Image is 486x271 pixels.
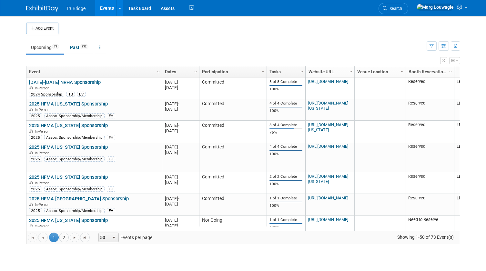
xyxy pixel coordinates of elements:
[30,235,35,240] span: Go to the first page
[178,123,179,128] span: -
[308,196,348,200] a: [URL][DOMAIN_NAME]
[199,99,267,121] td: Committed
[35,151,51,155] span: In-Person
[165,201,196,207] div: [DATE]
[165,217,196,223] div: [DATE]
[44,135,105,140] div: Assoc. Sponsorship/Membership
[165,101,196,106] div: [DATE]
[44,208,105,213] div: Assoc. Sponsorship/Membership
[308,217,348,222] a: [URL][DOMAIN_NAME]
[400,69,405,74] span: Column Settings
[308,122,348,132] a: [URL][DOMAIN_NAME][US_STATE]
[269,203,302,208] div: 100%
[192,66,199,76] a: Column Settings
[347,66,354,76] a: Column Settings
[29,108,33,111] img: In-Person Event
[299,69,304,74] span: Column Settings
[29,86,33,89] img: In-Person Event
[308,79,348,84] a: [URL][DOMAIN_NAME]
[409,66,450,77] a: Booth Reservation Status
[165,106,196,112] div: [DATE]
[165,196,196,201] div: [DATE]
[199,77,267,99] td: Committed
[269,79,302,84] div: 8 of 8 Complete
[178,218,179,223] span: -
[29,66,158,77] a: Event
[29,92,64,97] div: 2024 Sponsorship
[29,224,33,227] img: In-Person Event
[199,121,267,142] td: Committed
[82,235,87,240] span: Go to the last page
[165,174,196,180] div: [DATE]
[66,92,75,97] div: TB
[29,79,101,85] a: [DATE]-[DATE] NRHA Sponsorship
[269,217,302,222] div: 1 of 1 Complete
[29,123,108,128] a: 2025 HFMA [US_STATE] Sponsorship
[202,66,262,77] a: Participation
[26,23,58,34] button: Add Event
[406,172,454,194] td: Reserved
[44,113,105,118] div: Assoc. Sponsorship/Membership
[35,129,51,134] span: In-Person
[66,6,86,11] span: TruBridge
[156,69,161,74] span: Column Settings
[38,233,48,242] a: Go to the previous page
[269,123,302,127] div: 3 of 4 Complete
[165,180,196,185] div: [DATE]
[178,101,179,106] span: -
[269,108,302,113] div: 100%
[52,44,59,49] span: 73
[70,233,79,242] a: Go to the next page
[107,113,115,118] div: FH
[35,86,51,90] span: In-Person
[178,196,179,201] span: -
[259,66,267,76] a: Column Settings
[111,235,116,240] span: select
[29,101,108,107] a: 2025 HFMA [US_STATE] Sponsorship
[269,225,302,230] div: 100%
[269,152,302,156] div: 100%
[348,69,353,74] span: Column Settings
[29,113,42,118] div: 2025
[35,203,51,207] span: In-Person
[406,194,454,216] td: Reserved
[29,129,33,133] img: In-Person Event
[447,66,454,76] a: Column Settings
[193,69,198,74] span: Column Settings
[35,224,51,228] span: In-Person
[269,87,302,92] div: 100%
[269,174,302,179] div: 2 of 2 Complete
[309,66,350,77] a: Website URL
[35,108,51,112] span: In-Person
[107,135,115,140] div: FH
[269,182,302,186] div: 100%
[178,80,179,85] span: -
[165,66,195,77] a: Dates
[269,130,302,135] div: 75%
[165,128,196,134] div: [DATE]
[308,101,348,111] a: [URL][DOMAIN_NAME][US_STATE]
[406,77,454,99] td: Reserved
[29,186,42,192] div: 2025
[29,174,108,180] a: 2025 HFMA [US_STATE] Sponsorship
[107,186,115,192] div: FH
[165,144,196,150] div: [DATE]
[29,135,42,140] div: 2025
[29,144,108,150] a: 2025 HFMA [US_STATE] Sponsorship
[155,66,162,76] a: Column Settings
[77,92,86,97] div: EV
[379,3,408,14] a: Search
[406,142,454,172] td: Reserved
[26,41,64,54] a: Upcoming73
[165,85,196,90] div: [DATE]
[269,101,302,106] div: 4 of 4 Complete
[107,208,115,213] div: FH
[80,233,90,242] a: Go to the last page
[406,121,454,142] td: Reserved
[29,156,42,162] div: 2025
[165,223,196,228] div: [DATE]
[178,145,179,149] span: -
[99,233,110,242] span: 50
[44,156,105,162] div: Assoc. Sponsorship/Membership
[49,233,59,242] span: 1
